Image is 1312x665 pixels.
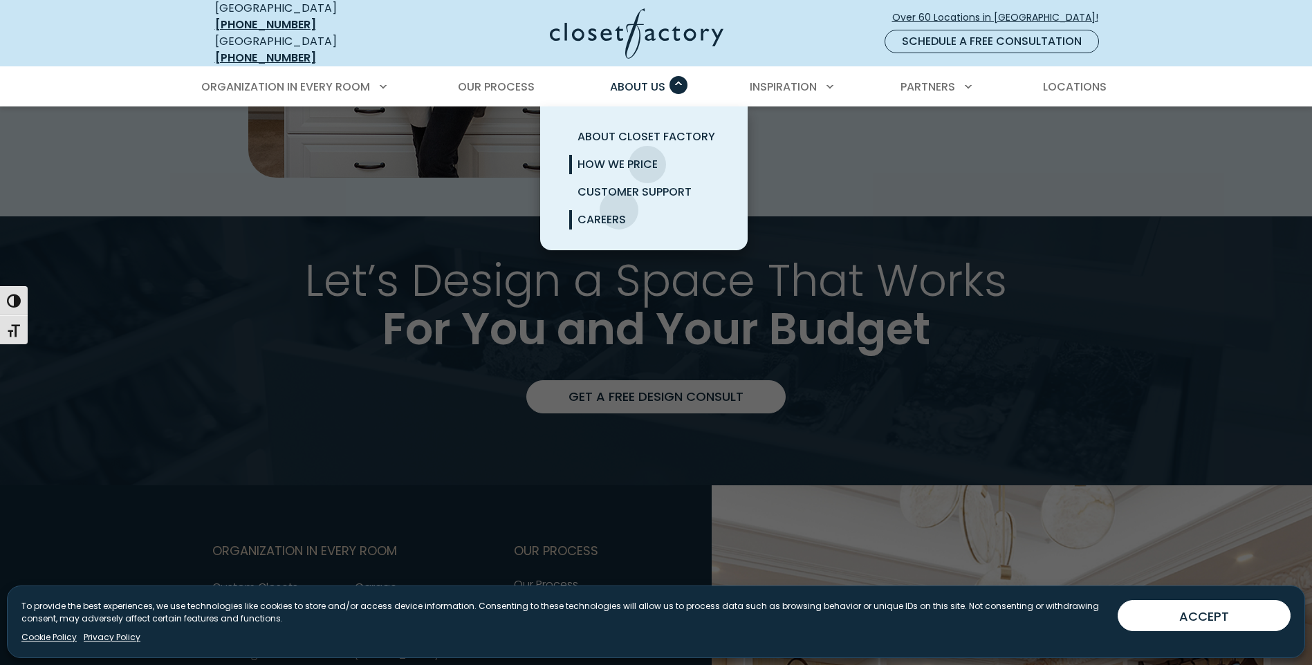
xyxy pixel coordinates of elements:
[610,79,665,95] span: About Us
[578,129,715,144] span: About Closet Factory
[578,156,658,172] span: How We Price
[578,184,692,200] span: Customer Support
[458,79,535,95] span: Our Process
[750,79,817,95] span: Inspiration
[84,631,140,644] a: Privacy Policy
[885,30,1099,53] a: Schedule a Free Consultation
[1118,600,1291,631] button: ACCEPT
[201,79,370,95] span: Organization in Every Room
[215,17,316,32] a: [PHONE_NUMBER]
[21,631,77,644] a: Cookie Policy
[21,600,1107,625] p: To provide the best experiences, we use technologies like cookies to store and/or access device i...
[1043,79,1107,95] span: Locations
[540,106,748,250] ul: About Us submenu
[215,50,316,66] a: [PHONE_NUMBER]
[578,212,626,227] span: Careers
[900,79,955,95] span: Partners
[892,10,1109,25] span: Over 60 Locations in [GEOGRAPHIC_DATA]!
[891,6,1110,30] a: Over 60 Locations in [GEOGRAPHIC_DATA]!
[550,8,723,59] img: Closet Factory Logo
[215,33,416,66] div: [GEOGRAPHIC_DATA]
[192,68,1121,106] nav: Primary Menu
